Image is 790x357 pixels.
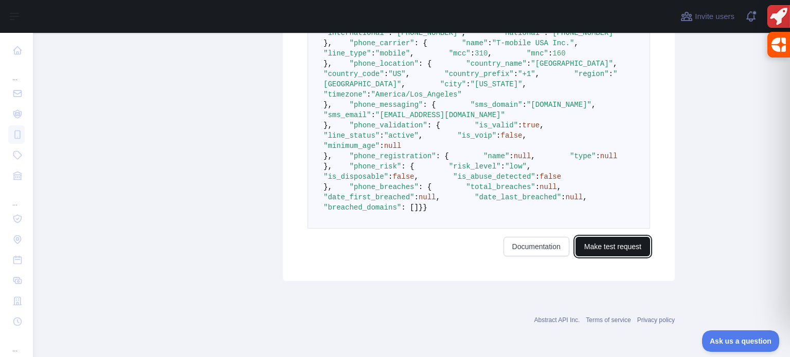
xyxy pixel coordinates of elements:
span: : [523,101,527,109]
span: : [496,131,500,140]
span: "phone_carrier" [349,39,414,47]
span: }, [324,101,332,109]
span: "America/Los_Angeles" [371,90,461,99]
span: , [462,29,466,37]
span: "mnc" [527,49,548,58]
span: "is_abuse_detected" [453,173,535,181]
span: null [384,142,402,150]
span: }, [324,60,332,68]
iframe: Toggle Customer Support [702,330,780,352]
span: , [406,70,410,78]
span: 160 [552,49,565,58]
a: Documentation [504,237,569,256]
span: "name" [483,152,509,160]
span: "[PHONE_NUMBER]" [392,29,461,37]
span: : [388,173,392,181]
span: null [514,152,531,160]
span: "mobile" [375,49,410,58]
a: Terms of service [586,316,631,324]
span: "line_status" [324,131,380,140]
span: "phone_messaging" [349,101,423,109]
span: : { [436,152,448,160]
span: "[GEOGRAPHIC_DATA]" [324,70,617,88]
span: : [388,29,392,37]
span: "phone_location" [349,60,418,68]
span: Invite users [695,11,734,23]
span: }, [324,152,332,160]
span: : { [414,39,427,47]
span: : [609,70,613,78]
span: : [518,121,522,129]
span: "name" [462,39,488,47]
div: ... [8,62,25,82]
span: : [561,193,565,201]
span: "mcc" [449,49,471,58]
span: false [392,173,414,181]
span: : [471,49,475,58]
span: "city" [440,80,466,88]
span: "date_last_breached" [475,193,561,201]
span: "US" [388,70,406,78]
span: : { [401,162,414,171]
span: , [583,193,587,201]
span: null [540,183,557,191]
span: "[GEOGRAPHIC_DATA]" [531,60,613,68]
span: : [380,131,384,140]
span: }, [324,39,332,47]
span: "is_disposable" [324,173,388,181]
span: "[DOMAIN_NAME]" [527,101,591,109]
span: "type" [570,152,596,160]
span: "line_type" [324,49,371,58]
span: : { [423,101,436,109]
span: "region" [574,70,608,78]
span: : [466,80,470,88]
span: : [535,173,540,181]
span: : { [419,60,432,68]
span: : [548,49,552,58]
span: "date_first_breached" [324,193,414,201]
button: Make test request [576,237,650,256]
span: : [596,152,600,160]
span: , [531,152,535,160]
span: , [419,131,423,140]
span: , [488,49,492,58]
span: 310 [475,49,488,58]
span: }, [324,121,332,129]
span: : { [419,183,432,191]
span: , [613,60,617,68]
span: , [527,162,531,171]
span: , [401,80,405,88]
span: "[US_STATE]" [471,80,523,88]
span: : [488,39,492,47]
span: "minimum_age" [324,142,380,150]
span: : [535,183,540,191]
span: "total_breaches" [466,183,535,191]
span: "is_voip" [457,131,496,140]
a: Privacy policy [637,316,675,324]
span: , [540,121,544,129]
span: , [410,49,414,58]
span: "is_valid" [475,121,518,129]
span: } [419,203,423,212]
span: "T-mobile USA Inc." [492,39,574,47]
span: "international" [324,29,388,37]
span: "sms_domain" [471,101,523,109]
span: "country_code" [324,70,384,78]
span: "[EMAIL_ADDRESS][DOMAIN_NAME]" [375,111,505,119]
span: null [600,152,618,160]
span: "country_prefix" [444,70,513,78]
span: false [501,131,523,140]
span: : [514,70,518,78]
span: "breached_domains" [324,203,401,212]
span: "country_name" [466,60,527,68]
button: Invite users [678,8,737,25]
a: Abstract API Inc. [534,316,580,324]
span: : [371,111,375,119]
span: : [527,60,531,68]
span: "phone_breaches" [349,183,418,191]
span: false [540,173,561,181]
span: true [523,121,540,129]
span: , [414,173,418,181]
span: "sms_email" [324,111,371,119]
span: "active" [384,131,419,140]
